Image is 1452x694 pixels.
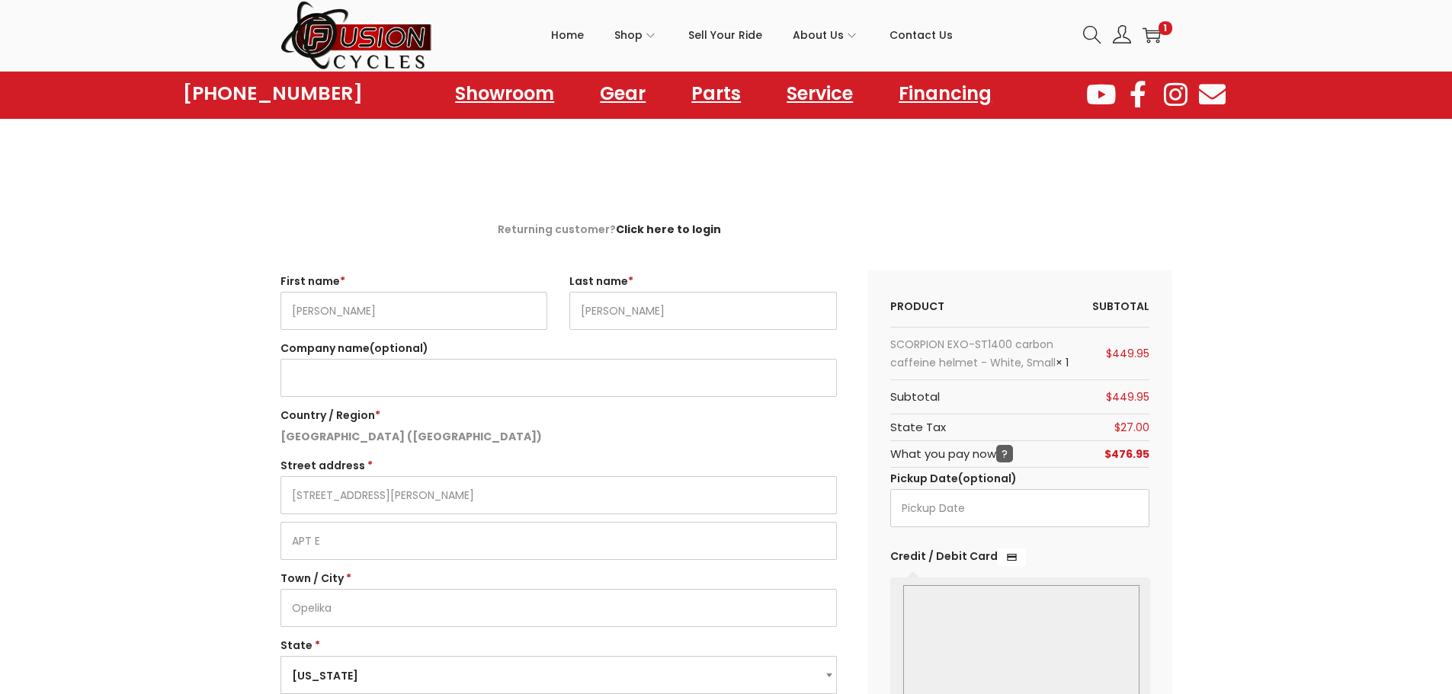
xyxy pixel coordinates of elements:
[614,1,658,69] a: Shop
[614,16,643,54] span: Shop
[676,76,756,111] a: Parts
[280,455,837,476] label: Street address
[616,222,721,237] a: Click here to login
[688,1,762,69] a: Sell Your Ride
[793,1,859,69] a: About Us
[551,1,584,69] a: Home
[280,270,547,292] label: First name
[280,568,837,589] label: Town / City
[996,445,1013,462] span: ?
[1092,293,1149,319] th: Subtotal
[890,380,940,414] th: Subtotal
[1143,26,1161,44] a: 1
[793,16,844,54] span: About Us
[280,656,837,694] span: State
[1106,389,1149,405] bdi: 449.95
[280,522,837,560] input: Apartment, suite, unit, etc. (optional)
[889,16,953,54] span: Contact Us
[890,441,1013,467] th: What you pay now
[1106,346,1112,361] span: $
[433,1,1072,69] nav: Primary navigation
[440,76,1007,111] nav: Menu
[1106,389,1112,405] span: $
[958,471,1017,486] span: (optional)
[370,341,428,356] span: (optional)
[280,337,837,359] label: Company name
[883,76,1007,111] a: Financing
[280,405,837,426] label: Country / Region
[890,293,944,319] th: Product
[183,83,363,104] a: [PHONE_NUMBER]
[1104,446,1149,462] bdi: 476.95
[688,16,762,54] span: Sell Your Ride
[1114,420,1120,435] span: $
[1106,346,1149,361] bdi: 449.95
[890,489,1149,527] input: Pickup Date
[890,328,1098,379] td: SCORPION EXO-ST1400 carbon caffeine helmet - White, Small
[498,219,955,240] div: Returning customer?
[998,548,1026,566] img: Credit / Debit Card
[585,76,661,111] a: Gear
[440,76,569,111] a: Showroom
[569,270,836,292] label: Last name
[771,76,868,111] a: Service
[1114,420,1149,435] span: 27.00
[551,16,584,54] span: Home
[890,414,946,440] th: State Tax
[280,635,837,656] label: State
[890,548,1026,564] label: Credit / Debit Card
[280,476,837,514] input: House number and street name
[280,429,542,444] strong: [GEOGRAPHIC_DATA] ([GEOGRAPHIC_DATA])
[1104,446,1111,462] span: $
[889,1,953,69] a: Contact Us
[1056,355,1069,370] strong: × 1
[890,468,1149,489] label: Pickup Date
